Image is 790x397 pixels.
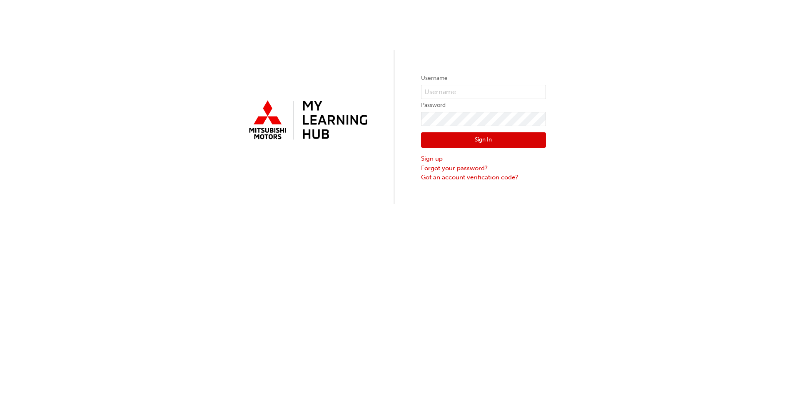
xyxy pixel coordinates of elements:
img: mmal [244,97,369,144]
input: Username [421,85,546,99]
label: Password [421,100,546,110]
a: Got an account verification code? [421,173,546,182]
a: Sign up [421,154,546,164]
a: Forgot your password? [421,164,546,173]
label: Username [421,73,546,83]
button: Sign In [421,132,546,148]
